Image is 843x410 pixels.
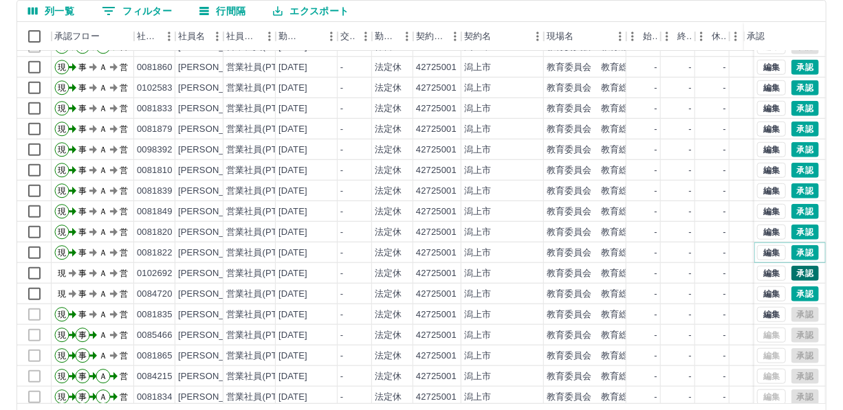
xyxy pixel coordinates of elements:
div: - [723,61,726,74]
div: - [340,288,343,301]
button: 承認 [791,225,819,240]
button: メニュー [355,26,376,47]
div: 法定休 [375,247,402,260]
div: 教育委員会 教育総務課 [547,144,646,157]
div: 潟上市 [464,185,491,198]
div: 0085466 [137,329,173,342]
div: [DATE] [278,185,307,198]
div: - [655,144,657,157]
div: - [689,308,692,321]
button: 編集 [757,286,786,301]
text: 営 [120,166,128,175]
text: 現 [58,310,66,319]
div: 潟上市 [464,350,491,363]
div: - [689,267,692,280]
text: 事 [78,62,87,72]
div: [DATE] [278,329,307,342]
div: - [723,144,726,157]
div: 教育委員会 教育総務課 [547,61,646,74]
button: 列選択 [17,1,85,21]
div: 営業社員(PT契約) [226,247,298,260]
div: - [689,226,692,239]
div: - [655,329,657,342]
div: 潟上市 [464,102,491,115]
button: 編集 [757,307,786,322]
button: ソート [302,27,321,46]
div: 営業社員(PT契約) [226,267,298,280]
div: 法定休 [375,185,402,198]
div: 承認 [747,22,765,51]
div: 社員番号 [134,22,175,51]
div: [DATE] [278,288,307,301]
div: 0084720 [137,288,173,301]
div: - [723,205,726,218]
text: 事 [78,227,87,237]
div: [DATE] [278,267,307,280]
text: 営 [120,124,128,134]
div: - [655,308,657,321]
div: - [689,123,692,136]
text: 事 [78,124,87,134]
text: 事 [78,310,87,319]
div: 教育委員会 教育総務課 [547,164,646,177]
text: 事 [78,104,87,113]
button: 承認 [791,245,819,260]
div: 教育委員会 教育総務課 [547,308,646,321]
text: 事 [78,186,87,196]
div: 休憩 [712,22,727,51]
div: 潟上市 [464,226,491,239]
div: - [723,308,726,321]
div: 0081822 [137,247,173,260]
div: 勤務日 [276,22,338,51]
div: 0081879 [137,123,173,136]
div: 法定休 [375,61,402,74]
div: 勤務区分 [375,22,397,51]
div: - [340,164,343,177]
text: 現 [58,145,66,155]
text: 現 [58,104,66,113]
div: 営業社員(PT契約) [226,329,298,342]
div: 契約コード [413,22,461,51]
div: 0098392 [137,144,173,157]
div: - [723,247,726,260]
div: 潟上市 [464,61,491,74]
text: 営 [120,104,128,113]
div: - [655,185,657,198]
div: 0081860 [137,61,173,74]
div: [PERSON_NAME] [178,226,253,239]
div: 契約名 [464,22,491,51]
button: 編集 [757,60,786,75]
text: 現 [58,83,66,93]
div: 教育委員会 教育総務課 [547,329,646,342]
div: 42725001 [416,185,457,198]
div: 42725001 [416,144,457,157]
text: 営 [120,62,128,72]
text: Ａ [99,186,107,196]
text: 現 [58,227,66,237]
div: 0081835 [137,308,173,321]
button: メニュー [321,26,342,47]
div: - [655,82,657,95]
button: メニュー [527,26,548,47]
text: 事 [78,83,87,93]
div: 42725001 [416,205,457,218]
div: - [655,267,657,280]
div: 潟上市 [464,329,491,342]
div: 0102583 [137,82,173,95]
button: 承認 [791,183,819,198]
div: 始業 [626,22,661,51]
div: [PERSON_NAME] [178,61,253,74]
div: 法定休 [375,123,402,136]
text: Ａ [99,289,107,299]
div: [PERSON_NAME] [178,185,253,198]
div: 終業 [661,22,695,51]
button: メニュー [259,26,280,47]
div: - [655,288,657,301]
div: 潟上市 [464,205,491,218]
div: 営業社員(PT契約) [226,226,298,239]
div: - [689,82,692,95]
text: 営 [120,186,128,196]
button: メニュー [397,26,417,47]
div: 42725001 [416,61,457,74]
div: - [340,185,343,198]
